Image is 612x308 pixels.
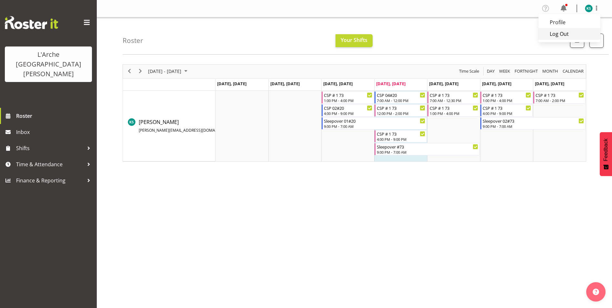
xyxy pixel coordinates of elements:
span: Month [542,67,559,75]
span: [DATE], [DATE] [535,81,564,87]
span: Time & Attendance [16,159,84,169]
button: Month [562,67,585,75]
span: Week [498,67,511,75]
div: 9:00 PM - 7:00 AM [324,124,425,129]
span: [PERSON_NAME] [139,118,259,133]
span: [DATE], [DATE] [376,81,406,87]
button: Previous [125,67,134,75]
span: Finance & Reporting [16,176,84,185]
div: Sleepover #73 [377,143,478,150]
span: Time Scale [458,67,480,75]
span: [DATE], [DATE] [323,81,353,87]
button: Fortnight [514,67,539,75]
div: Katherine Shaw"s event - CSP 04#20 Begin From Thursday, October 2, 2025 at 7:00:00 AM GMT+13:00 E... [375,91,427,104]
span: [PERSON_NAME][EMAIL_ADDRESS][DOMAIN_NAME] [139,128,233,133]
span: [DATE] - [DATE] [147,67,182,75]
div: Katherine Shaw"s event - CSP # 1 73 Begin From Thursday, October 2, 2025 at 12:00:00 PM GMT+13:00... [375,104,427,117]
div: 7:00 AM - 12:00 PM [377,98,425,103]
button: Timeline Day [486,67,496,75]
div: 7:00 AM - 12:30 PM [430,98,478,103]
span: Inbox [16,127,94,137]
button: Timeline Week [498,67,511,75]
div: CSP # 1 73 [483,105,531,111]
div: Sep 29 - Oct 05, 2025 [146,65,191,78]
button: October 2025 [147,67,190,75]
div: Katherine Shaw"s event - Sleepover #73 Begin From Thursday, October 2, 2025 at 9:00:00 PM GMT+13:... [375,143,480,155]
img: Rosterit website logo [5,16,58,29]
table: Timeline Week of October 2, 2025 [216,91,586,161]
span: [DATE], [DATE] [429,81,458,87]
div: CSP 04#20 [377,92,425,98]
div: CSP # 1 73 [324,92,372,98]
div: 4:00 PM - 9:00 PM [324,111,372,116]
button: Time Scale [458,67,480,75]
span: Your Shifts [341,36,367,44]
div: 7:00 AM - 2:00 PM [536,98,584,103]
div: CSP # 1 73 [430,92,478,98]
div: 4:00 PM - 9:00 PM [483,111,531,116]
div: next period [135,65,146,78]
div: 1:00 PM - 4:00 PM [430,111,478,116]
span: Roster [16,111,94,121]
button: Your Shifts [336,34,373,47]
img: help-xxl-2.png [593,289,599,295]
div: Katherine Shaw"s event - CSP # 1 73 Begin From Wednesday, October 1, 2025 at 1:00:00 PM GMT+13:00... [322,91,374,104]
div: CSP # 1 73 [377,105,425,111]
div: 4:00 PM - 9:00 PM [377,137,425,142]
button: Next [136,67,145,75]
div: Katherine Shaw"s event - CSP # 1 73 Begin From Saturday, October 4, 2025 at 1:00:00 PM GMT+13:00 ... [480,91,533,104]
div: Katherine Shaw"s event - CSP # 1 73 Begin From Friday, October 3, 2025 at 7:00:00 AM GMT+13:00 En... [427,91,480,104]
div: Timeline Week of October 2, 2025 [123,64,586,162]
div: Sleepover 01#20 [324,118,425,124]
div: 12:00 PM - 2:00 PM [377,111,425,116]
div: CSP # 1 73 [483,92,531,98]
div: CSP # 1 73 [536,92,584,98]
div: Katherine Shaw"s event - CSP 02#20 Begin From Wednesday, October 1, 2025 at 4:00:00 PM GMT+13:00 ... [322,104,374,117]
span: [DATE], [DATE] [482,81,511,87]
a: Log Out [538,28,600,40]
div: Sleepover 02#73 [483,118,584,124]
span: Feedback [603,139,609,161]
div: previous period [124,65,135,78]
span: Shifts [16,143,84,153]
div: 9:00 PM - 7:00 AM [483,124,584,129]
div: Katherine Shaw"s event - Sleepover 01#20 Begin From Wednesday, October 1, 2025 at 9:00:00 PM GMT+... [322,117,427,129]
div: 1:00 PM - 4:00 PM [483,98,531,103]
a: Profile [538,16,600,28]
div: CSP # 1 73 [430,105,478,111]
span: [DATE], [DATE] [217,81,246,87]
div: L'Arche [GEOGRAPHIC_DATA][PERSON_NAME] [11,50,85,79]
h4: Roster [123,37,143,44]
button: Timeline Month [541,67,559,75]
div: CSP 02#20 [324,105,372,111]
div: Katherine Shaw"s event - CSP # 1 73 Begin From Saturday, October 4, 2025 at 4:00:00 PM GMT+13:00 ... [480,104,533,117]
div: Katherine Shaw"s event - CSP # 1 73 Begin From Friday, October 3, 2025 at 1:00:00 PM GMT+13:00 En... [427,104,480,117]
div: CSP # 1 73 [377,130,425,137]
img: katherine-shaw10916.jpg [585,5,593,12]
span: Day [486,67,495,75]
div: Katherine Shaw"s event - CSP # 1 73 Begin From Thursday, October 2, 2025 at 4:00:00 PM GMT+13:00 ... [375,130,427,142]
span: calendar [562,67,584,75]
span: [DATE], [DATE] [270,81,300,87]
td: Katherine Shaw resource [123,91,216,161]
div: 9:00 PM - 7:00 AM [377,149,478,155]
div: Katherine Shaw"s event - Sleepover 02#73 Begin From Saturday, October 4, 2025 at 9:00:00 PM GMT+1... [480,117,586,129]
div: Katherine Shaw"s event - CSP # 1 73 Begin From Sunday, October 5, 2025 at 7:00:00 AM GMT+13:00 En... [533,91,586,104]
button: Feedback - Show survey [600,132,612,176]
div: 1:00 PM - 4:00 PM [324,98,372,103]
a: [PERSON_NAME][PERSON_NAME][EMAIL_ADDRESS][DOMAIN_NAME] [139,118,259,134]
